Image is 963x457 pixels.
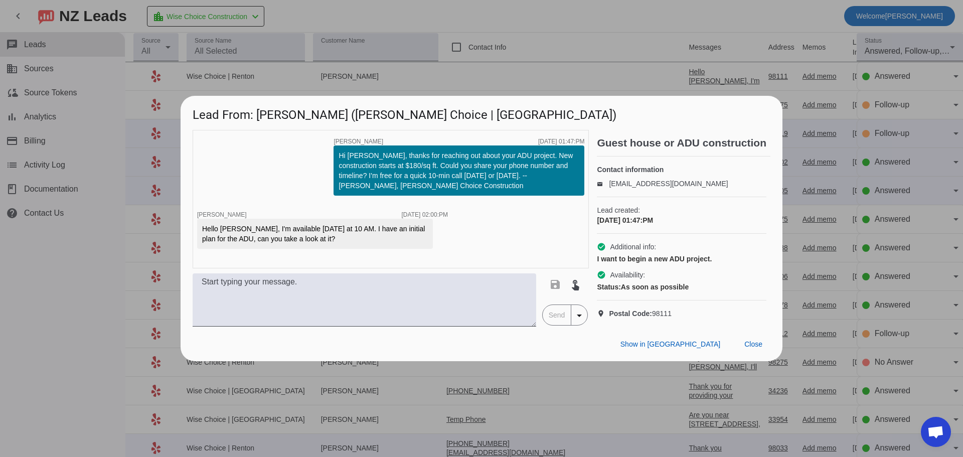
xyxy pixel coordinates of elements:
[609,180,728,188] a: [EMAIL_ADDRESS][DOMAIN_NAME]
[610,242,656,252] span: Additional info:
[744,340,762,348] span: Close
[573,310,585,322] mat-icon: arrow_drop_down
[597,283,620,291] strong: Status:
[202,224,428,244] div: Hello [PERSON_NAME], I'm available [DATE] at 10 AM. I have an initial plan for the ADU, can you t...
[538,138,584,144] div: [DATE] 01:47:PM
[610,270,645,280] span: Availability:
[181,96,782,129] h1: Lead From: [PERSON_NAME] ([PERSON_NAME] Choice | [GEOGRAPHIC_DATA])
[197,211,247,218] span: [PERSON_NAME]
[597,270,606,279] mat-icon: check_circle
[402,212,448,218] div: [DATE] 02:00:PM
[597,282,766,292] div: As soon as possible
[339,150,579,191] div: Hi [PERSON_NAME], thanks for reaching out about your ADU project. New construction starts at $180...
[569,278,581,290] mat-icon: touch_app
[597,310,609,318] mat-icon: location_on
[921,417,951,447] div: Open chat
[597,165,766,175] h4: Contact information
[597,242,606,251] mat-icon: check_circle
[334,138,383,144] span: [PERSON_NAME]
[620,340,720,348] span: Show in [GEOGRAPHIC_DATA]
[609,309,672,319] span: 98111
[736,335,770,353] button: Close
[597,254,766,264] div: I want to begin a new ADU project.
[612,335,728,353] button: Show in [GEOGRAPHIC_DATA]
[597,215,766,225] div: [DATE] 01:47:PM
[597,205,766,215] span: Lead created:
[597,181,609,186] mat-icon: email
[597,138,770,148] h2: Guest house or ADU construction
[609,310,652,318] strong: Postal Code:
